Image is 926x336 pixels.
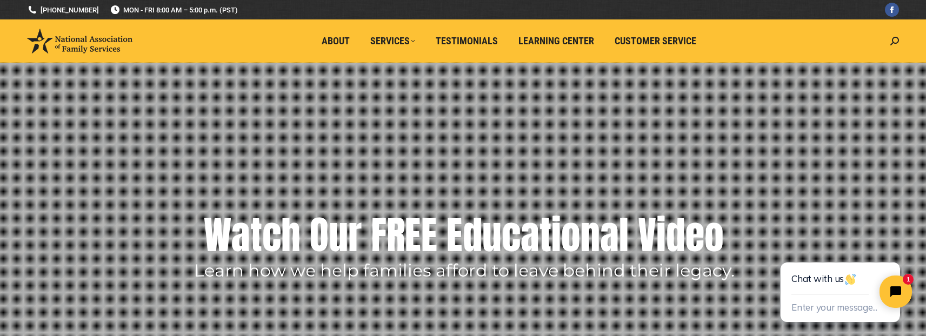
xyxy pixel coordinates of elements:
[194,263,735,279] rs-layer: Learn how we help families afford to leave behind their legacy.
[428,31,505,51] a: Testimonials
[756,228,926,336] iframe: Tidio Chat
[110,5,238,15] span: MON - FRI 8:00 AM – 5:00 p.m. (PST)
[322,35,350,47] span: About
[607,31,704,51] a: Customer Service
[615,35,696,47] span: Customer Service
[436,35,498,47] span: Testimonials
[27,5,99,15] a: [PHONE_NUMBER]
[27,29,132,53] img: National Association of Family Services
[885,3,899,17] a: Facebook page opens in new window
[518,35,594,47] span: Learning Center
[511,31,602,51] a: Learning Center
[314,31,357,51] a: About
[204,208,724,262] rs-layer: Watch Our FREE Educational Video
[370,35,415,47] span: Services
